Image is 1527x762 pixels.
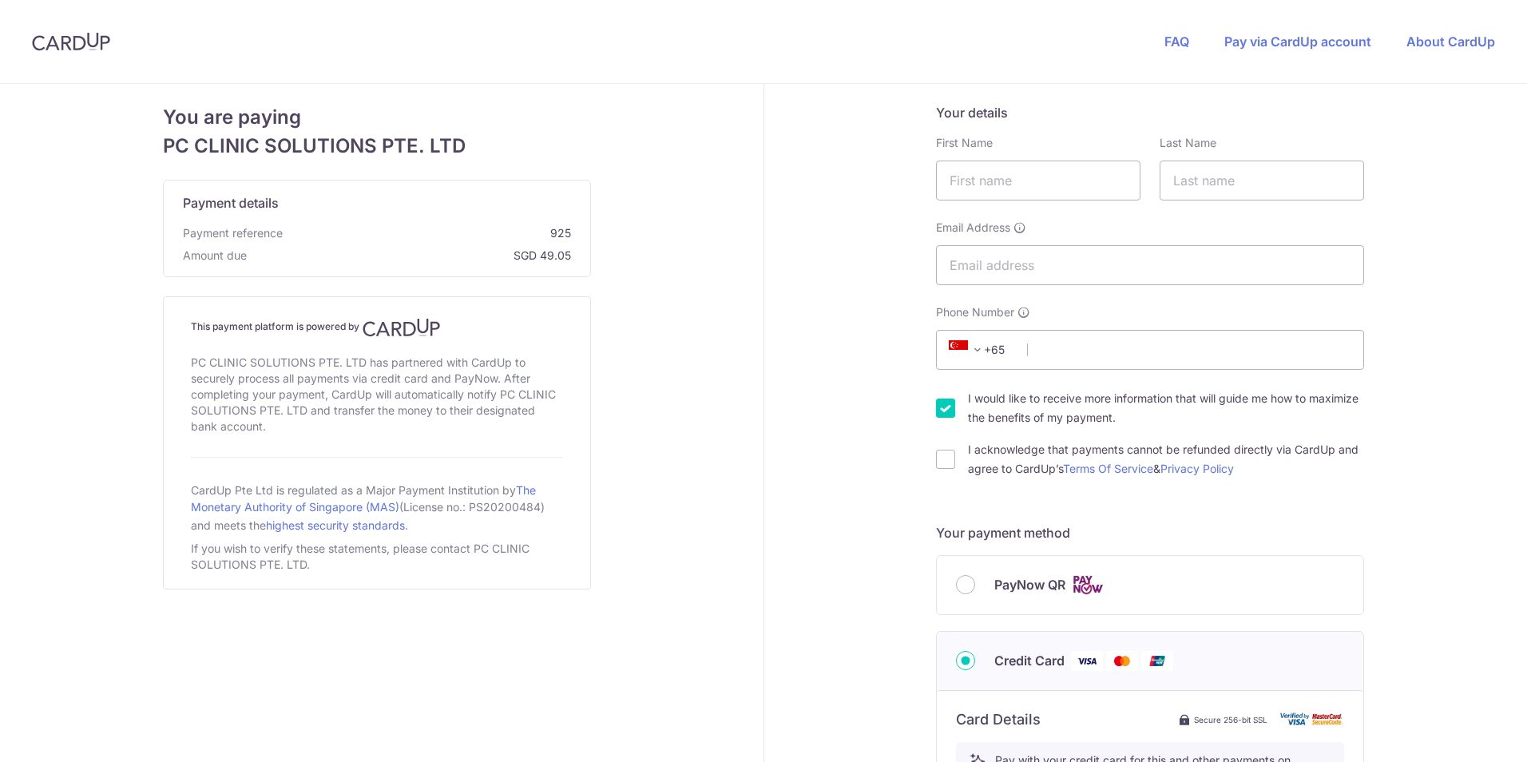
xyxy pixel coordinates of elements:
[1071,651,1103,671] img: Visa
[944,340,1016,359] span: +65
[936,161,1140,200] input: First name
[994,575,1065,594] span: PayNow QR
[936,135,993,151] label: First Name
[163,103,591,132] span: You are paying
[1280,712,1344,726] img: card secure
[253,248,571,264] span: SGD 49.05
[32,32,110,51] img: CardUp
[1141,651,1173,671] img: Union Pay
[1106,651,1138,671] img: Mastercard
[968,440,1364,478] label: I acknowledge that payments cannot be refunded directly via CardUp and agree to CardUp’s &
[1224,34,1371,50] a: Pay via CardUp account
[1063,462,1153,475] a: Terms Of Service
[936,523,1364,542] h5: Your payment method
[183,193,279,212] span: Payment details
[949,340,987,359] span: +65
[936,220,1010,236] span: Email Address
[1160,462,1234,475] a: Privacy Policy
[994,651,1065,670] span: Credit Card
[266,518,405,532] a: highest security standards
[936,103,1364,122] h5: Your details
[191,477,563,538] div: CardUp Pte Ltd is regulated as a Major Payment Institution by (License no.: PS20200484) and meets...
[956,651,1344,671] div: Credit Card Visa Mastercard Union Pay
[956,710,1041,729] h6: Card Details
[936,304,1014,320] span: Phone Number
[1406,34,1495,50] a: About CardUp
[1164,34,1189,50] a: FAQ
[936,245,1364,285] input: Email address
[183,225,283,241] span: Payment reference
[163,132,591,161] span: PC CLINIC SOLUTIONS PTE. LTD
[956,575,1344,595] div: PayNow QR Cards logo
[1072,575,1104,595] img: Cards logo
[191,318,563,337] h4: This payment platform is powered by
[191,351,563,438] div: PC CLINIC SOLUTIONS PTE. LTD has partnered with CardUp to securely process all payments via credi...
[191,538,563,576] div: If you wish to verify these statements, please contact PC CLINIC SOLUTIONS PTE. LTD.
[183,248,247,264] span: Amount due
[363,318,441,337] img: CardUp
[1194,713,1267,726] span: Secure 256-bit SSL
[289,225,571,241] span: 925
[1160,161,1364,200] input: Last name
[968,389,1364,427] label: I would like to receive more information that will guide me how to maximize the benefits of my pa...
[1160,135,1216,151] label: Last Name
